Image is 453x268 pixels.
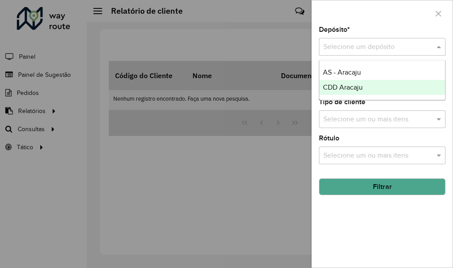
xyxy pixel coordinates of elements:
[319,133,339,143] label: Rótulo
[319,60,445,100] ng-dropdown-panel: Options list
[319,97,365,107] label: Tipo de cliente
[323,83,363,91] span: CDD Aracaju
[323,68,361,76] span: AS - Aracaju
[319,178,445,195] button: Filtrar
[319,24,350,35] label: Depósito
